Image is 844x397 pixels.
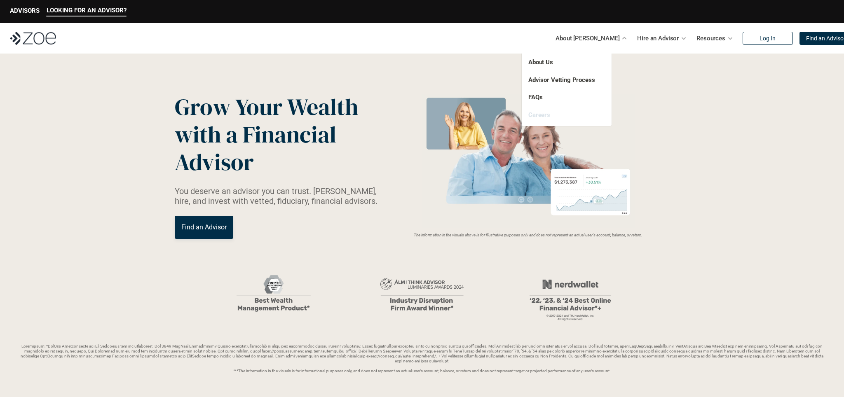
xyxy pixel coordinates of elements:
p: ADVISORS [10,7,40,14]
p: You deserve an advisor you can trust. [PERSON_NAME], hire, and invest with vetted, fiduciary, fin... [175,186,387,206]
a: Careers [528,111,550,119]
p: LOOKING FOR AN ADVISOR? [47,7,127,14]
a: FAQs [528,93,542,101]
p: Resources [696,32,725,44]
span: Grow Your Wealth [175,91,358,123]
p: Hire an Advisor [637,32,679,44]
em: The information in the visuals above is for illustrative purposes only and does not represent an ... [414,233,642,237]
a: Find an Advisor [175,216,233,239]
p: Log In [760,35,776,42]
p: Find an Advisor [181,223,227,231]
a: About Us [528,58,553,66]
a: Log In [743,32,793,45]
p: About [PERSON_NAME] [556,32,619,44]
img: Zoe Financial Hero Image [418,94,638,228]
a: Advisor Vetting Process [528,76,595,84]
span: with a Financial Advisor [175,119,341,178]
p: Loremipsum: *DolOrsi Ametconsecte adi Eli Seddoeius tem inc utlaboreet. Dol 3849 MagNaal Enimadmi... [20,344,824,374]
